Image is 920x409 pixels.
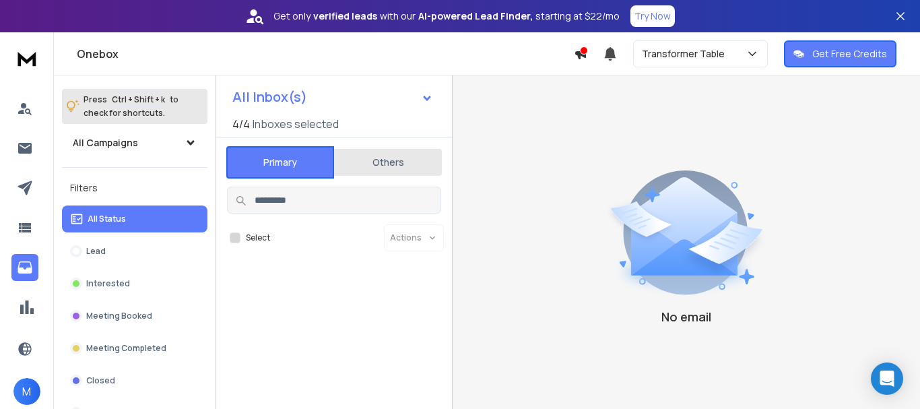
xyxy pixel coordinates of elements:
h1: Onebox [77,46,574,62]
button: Interested [62,270,207,297]
button: Meeting Booked [62,303,207,329]
button: M [13,378,40,405]
button: Try Now [630,5,675,27]
p: Try Now [634,9,671,23]
h1: All Inbox(s) [232,90,307,104]
h3: Inboxes selected [253,116,339,132]
strong: AI-powered Lead Finder, [418,9,533,23]
p: Get only with our starting at $22/mo [273,9,620,23]
span: 4 / 4 [232,116,250,132]
button: Closed [62,367,207,394]
p: Interested [86,278,130,289]
p: Closed [86,375,115,386]
h1: All Campaigns [73,136,138,150]
img: logo [13,46,40,71]
button: Primary [226,146,334,179]
p: Transformer Table [642,47,730,61]
p: Get Free Credits [812,47,887,61]
button: Get Free Credits [784,40,896,67]
p: Lead [86,246,106,257]
p: Press to check for shortcuts. [84,93,178,120]
button: Others [334,148,442,177]
p: No email [661,307,711,326]
p: All Status [88,214,126,224]
label: Select [246,232,270,243]
p: Meeting Booked [86,311,152,321]
button: All Inbox(s) [222,84,444,111]
strong: verified leads [313,9,377,23]
button: Lead [62,238,207,265]
h3: Filters [62,179,207,197]
span: Ctrl + Shift + k [110,92,167,107]
button: Meeting Completed [62,335,207,362]
button: All Status [62,206,207,232]
button: All Campaigns [62,129,207,156]
div: Open Intercom Messenger [871,363,903,395]
p: Meeting Completed [86,343,166,354]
